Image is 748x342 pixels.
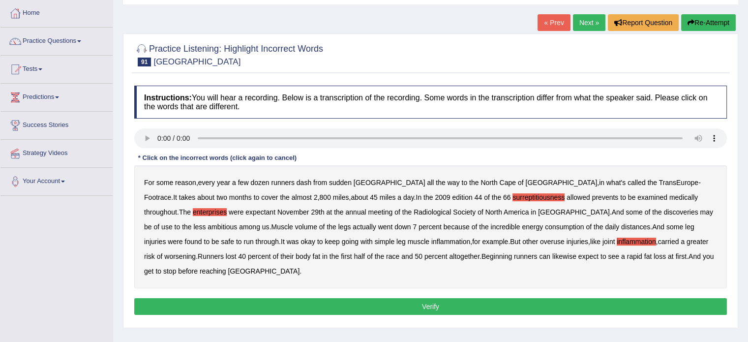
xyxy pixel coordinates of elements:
b: for [472,238,480,246]
b: 45 [370,193,378,201]
b: TransEurope [659,179,698,187]
b: allowed [567,193,590,201]
button: Verify [134,298,727,315]
button: Re-Attempt [681,14,736,31]
b: It [173,193,177,201]
b: North [480,179,497,187]
b: edition [452,193,472,201]
b: us [262,223,269,231]
b: injuries [567,238,588,246]
b: about [351,193,368,201]
b: examined [637,193,667,201]
b: the [327,223,336,231]
b: at [668,252,674,260]
b: 50 [415,252,422,260]
b: incredible [490,223,520,231]
b: a [232,179,236,187]
b: And [612,208,624,216]
b: the [479,223,488,231]
b: race [386,252,399,260]
a: Strategy Videos [0,140,113,164]
b: likewise [552,252,576,260]
b: the [652,208,661,216]
b: volume [295,223,317,231]
b: energy [522,223,543,231]
b: percent [248,252,271,260]
b: use [161,223,173,231]
a: Practice Questions [0,28,113,52]
b: the [182,223,191,231]
b: to [204,238,209,246]
b: of [273,252,279,260]
b: months [229,193,252,201]
b: was [287,238,299,246]
b: of [518,179,524,187]
b: distances [621,223,650,231]
h4: You will hear a recording. Below is a transcription of the recording. Some words in the transcrip... [134,86,727,119]
b: the [436,179,445,187]
b: of [472,223,478,231]
b: at [327,208,332,216]
b: 66 [503,193,511,201]
b: because [444,223,470,231]
b: of [645,208,651,216]
b: America [504,208,529,216]
b: safe [221,238,234,246]
b: you [703,252,714,260]
b: okay [300,238,315,246]
b: reason [175,179,196,187]
b: of [484,193,490,201]
b: Society [453,208,476,216]
b: some [626,208,642,216]
b: may [700,208,713,216]
b: keep [325,238,339,246]
b: and [401,252,413,260]
b: of [153,223,159,231]
b: legs [338,223,351,231]
b: injuries [144,238,166,246]
b: ambitious [208,223,237,231]
b: year [217,179,230,187]
b: called [628,179,646,187]
b: down [394,223,411,231]
b: almost [292,193,312,201]
b: the [492,193,501,201]
b: simple [375,238,394,246]
b: expectant [245,208,275,216]
b: example [482,238,508,246]
a: Your Account [0,168,113,192]
b: of [157,252,163,260]
b: of [586,223,592,231]
b: joint [602,238,615,246]
b: way [448,179,460,187]
b: prevents [592,193,619,201]
b: about [197,193,214,201]
b: discoveries [663,208,698,216]
b: the [423,193,433,201]
b: be [211,238,219,246]
b: can [539,252,550,260]
b: of [478,208,483,216]
b: went [378,223,393,231]
button: Report Question [608,14,679,31]
b: the [469,179,479,187]
b: dash [297,179,311,187]
div: * Click on the incorrect words (click again to cancel) [134,153,300,162]
b: a [621,252,625,260]
b: in [322,252,328,260]
b: the [329,252,339,260]
b: And [652,223,664,231]
b: Footrace [144,193,171,201]
b: altogether [449,252,479,260]
b: to [254,193,260,201]
b: found [185,238,202,246]
b: inflammation [431,238,470,246]
b: medically [669,193,698,201]
b: leg [396,238,406,246]
b: get [144,267,153,275]
b: few [238,179,249,187]
small: [GEOGRAPHIC_DATA] [153,57,240,66]
b: It [281,238,285,246]
b: be [628,193,636,201]
b: the [375,252,384,260]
